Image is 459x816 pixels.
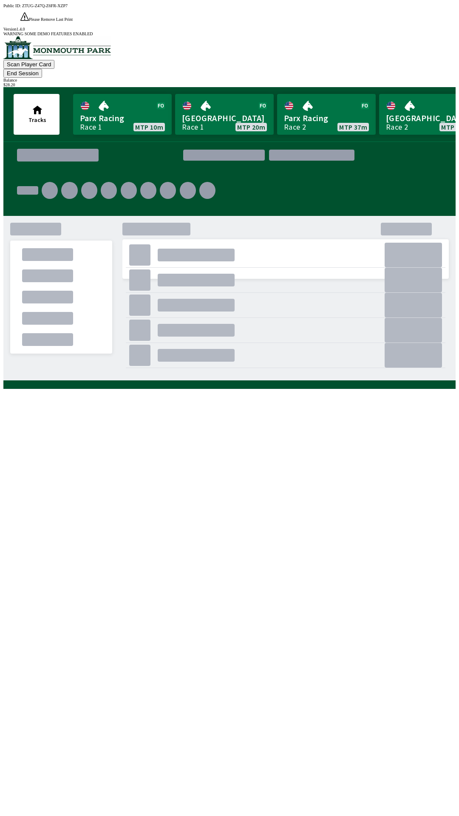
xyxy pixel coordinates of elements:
[22,248,73,261] div: .
[73,94,172,135] a: Parx RacingRace 1MTP 10m
[28,116,46,124] span: Tracks
[80,113,165,124] span: Parx Racing
[359,152,442,159] div: .
[385,343,442,368] div: .
[140,182,156,199] div: .
[175,94,274,135] a: [GEOGRAPHIC_DATA]Race 1MTP 20m
[3,60,54,69] button: Scan Player Card
[22,269,73,282] div: .
[158,249,234,261] div: .
[3,82,456,87] div: $ 28.20
[385,318,442,343] div: .
[129,345,150,366] div: .
[182,124,204,130] div: Race 1
[385,268,442,292] div: .
[3,27,456,31] div: Version 1.4.0
[101,182,117,199] div: .
[3,3,456,8] div: Public ID:
[14,94,59,135] button: Tracks
[386,124,408,130] div: Race 2
[158,349,234,362] div: .
[29,17,73,22] span: Please Remove Last Print
[160,182,176,199] div: .
[180,182,196,199] div: .
[22,291,73,303] div: .
[22,3,68,8] span: ZTUG-Z47Q-Z6FR-XZP7
[80,124,102,130] div: Race 1
[277,94,376,135] a: Parx RacingRace 2MTP 37m
[17,186,38,195] div: .
[122,287,449,381] div: .
[158,324,234,337] div: .
[129,320,150,341] div: .
[385,293,442,317] div: .
[81,182,97,199] div: .
[182,113,267,124] span: [GEOGRAPHIC_DATA]
[199,182,215,199] div: .
[3,69,42,78] button: End Session
[3,31,456,36] div: WARNING SOME DEMO FEATURES ENABLED
[121,182,137,199] div: .
[129,244,150,266] div: .
[129,295,150,316] div: .
[237,124,265,130] span: MTP 20m
[284,124,306,130] div: Race 2
[135,124,163,130] span: MTP 10m
[219,178,442,221] div: .
[10,223,61,235] div: .
[158,274,234,286] div: .
[3,36,111,59] img: venue logo
[61,182,77,199] div: .
[129,269,150,291] div: .
[22,333,73,346] div: .
[3,78,456,82] div: Balance
[385,243,442,267] div: .
[22,312,73,325] div: .
[42,182,58,199] div: .
[339,124,367,130] span: MTP 37m
[284,113,369,124] span: Parx Racing
[158,299,234,312] div: .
